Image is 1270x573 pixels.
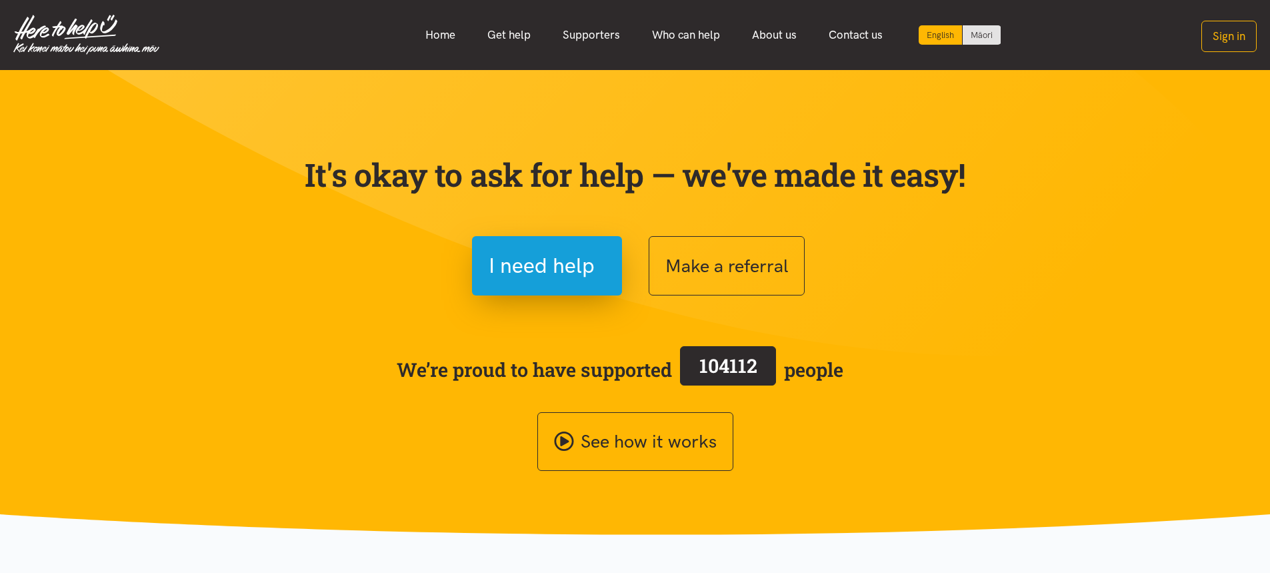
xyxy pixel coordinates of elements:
[963,25,1001,45] a: Switch to Te Reo Māori
[813,21,899,49] a: Contact us
[547,21,636,49] a: Supporters
[636,21,736,49] a: Who can help
[919,25,1001,45] div: Language toggle
[409,21,471,49] a: Home
[472,236,622,296] button: I need help
[736,21,813,49] a: About us
[13,15,159,55] img: Home
[699,353,757,378] span: 104112
[537,412,733,472] a: See how it works
[302,155,969,194] p: It's okay to ask for help — we've made it easy!
[489,249,595,283] span: I need help
[471,21,547,49] a: Get help
[649,236,805,296] button: Make a referral
[919,25,963,45] div: Current language
[672,344,784,396] a: 104112
[397,344,843,396] span: We’re proud to have supported people
[1201,21,1257,52] button: Sign in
